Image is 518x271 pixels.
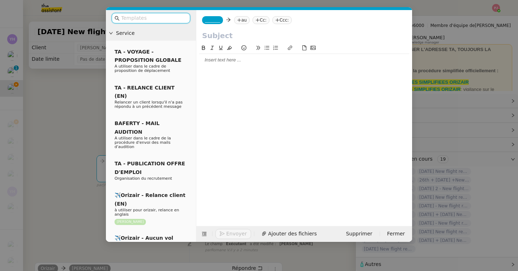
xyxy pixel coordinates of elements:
span: BAFERTY - MAIL AUDITION [115,120,160,134]
input: Subject [202,30,406,41]
button: Supprimer [341,229,376,239]
span: TA - PUBLICATION OFFRE D'EMPLOI [115,161,185,175]
span: Service [116,29,193,37]
span: ✈️Orizair - Relance client (EN) [115,192,186,206]
nz-tag: Cc: [253,16,269,24]
span: TA - RELANCE CLIENT (EN) [115,85,175,99]
span: Organisation du recrutement [115,176,172,181]
span: Fermer [387,230,405,238]
nz-tag: Ccc: [272,16,292,24]
div: Service [106,26,196,40]
button: Envoyer [215,229,251,239]
nz-tag: au [234,16,250,24]
span: ✈️Orizair - Aucun vol disponible (FR) [115,235,173,249]
span: _______ [205,18,220,23]
span: A utiliser dans le cadre de proposition de déplacement [115,64,170,73]
span: A utiliser dans le cadre de la procédure d'envoi des mails d'audition [115,136,171,149]
button: Ajouter des fichiers [257,229,321,239]
span: à utiliser pour orizair, relance en anglais [115,208,179,217]
span: Relancer un client lorsqu'il n'a pas répondu à un précédent message [115,100,183,109]
span: Supprimer [346,230,372,238]
span: TA - VOYAGE - PROPOSITION GLOBALE [115,49,181,63]
span: Ajouter des fichiers [268,230,317,238]
nz-tag: [PERSON_NAME] [115,219,146,225]
input: Templates [121,14,186,22]
button: Fermer [383,229,409,239]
